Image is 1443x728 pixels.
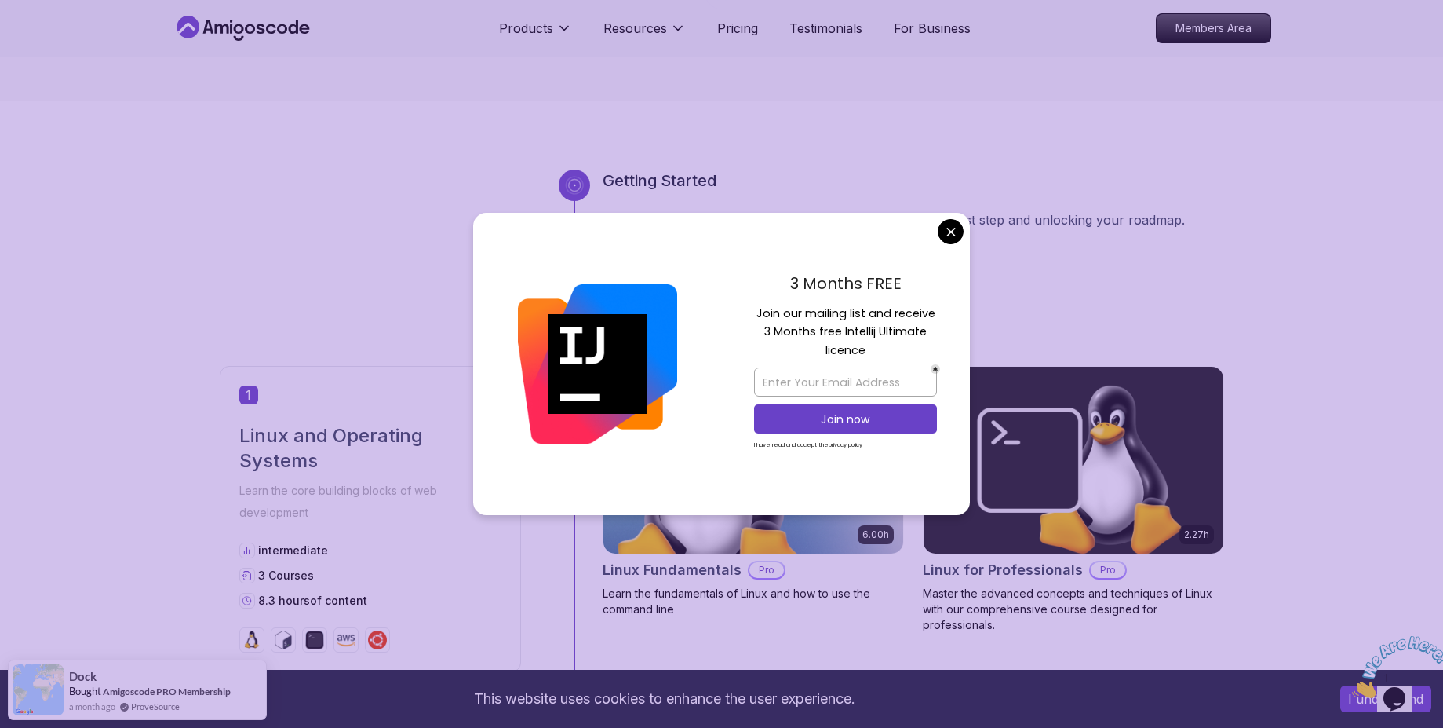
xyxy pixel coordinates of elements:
[499,19,572,50] button: Products
[603,170,1224,192] h3: Getting Started
[894,19,971,38] a: For Business
[6,6,13,20] span: 1
[923,366,1224,633] a: Linux for Professionals card2.27hLinux for ProfessionalsProMaster the advanced concepts and techn...
[923,586,1224,633] p: Master the advanced concepts and techniques of Linux with our comprehensive course designed for p...
[603,19,686,50] button: Resources
[239,386,258,404] span: 1
[131,700,180,713] a: ProveSource
[305,631,324,649] img: terminal logo
[923,559,1083,581] h2: Linux for Professionals
[103,686,231,697] a: Amigoscode PRO Membership
[368,631,387,649] img: ubuntu logo
[69,700,115,713] span: a month ago
[717,19,758,38] a: Pricing
[1346,630,1443,704] iframe: chat widget
[1091,562,1125,578] p: Pro
[13,664,64,715] img: provesource social proof notification image
[789,19,862,38] a: Testimonials
[69,685,101,697] span: Bought
[258,593,367,609] p: 8.3 hours of content
[274,631,293,649] img: bash logo
[258,569,314,582] span: 3 Courses
[69,670,97,683] span: Dock
[749,562,784,578] p: Pro
[1184,529,1209,541] p: 2.27h
[603,586,904,617] p: Learn the fundamentals of Linux and how to use the command line
[603,559,742,581] h2: Linux Fundamentals
[603,19,667,38] p: Resources
[1340,686,1431,712] button: Accept cookies
[242,631,261,649] img: linux logo
[499,19,553,38] p: Products
[1156,13,1271,43] a: Members Area
[239,423,501,474] h2: Linux and Operating Systems
[1157,14,1270,42] p: Members Area
[12,682,1317,716] div: This website uses cookies to enhance the user experience.
[258,543,328,558] p: intermediate
[6,6,104,68] img: Chat attention grabber
[603,210,1224,229] p: Let’s kick things off! Begin your journey by completing the first step and unlocking your roadmap.
[239,480,501,524] p: Learn the core building blocks of web development
[337,631,355,649] img: aws logo
[924,367,1223,554] img: Linux for Professionals card
[862,529,889,541] p: 6.00h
